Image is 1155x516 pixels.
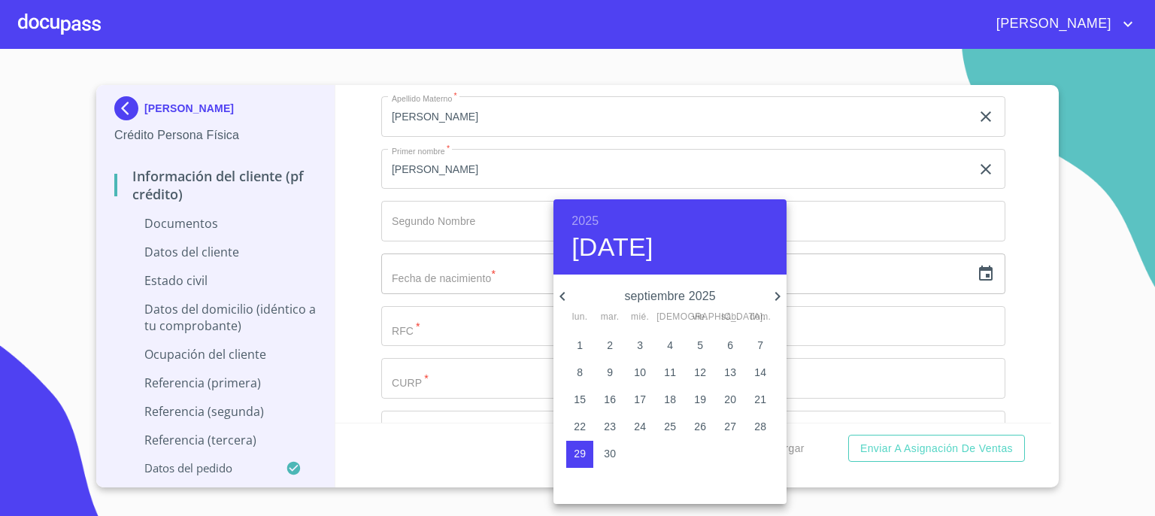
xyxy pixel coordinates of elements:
[571,287,768,305] p: septiembre 2025
[574,419,586,434] p: 22
[664,365,676,380] p: 11
[596,387,623,414] button: 16
[566,441,593,468] button: 29
[757,338,763,353] p: 7
[634,419,646,434] p: 24
[607,338,613,353] p: 2
[687,414,714,441] button: 26
[566,310,593,325] span: lun.
[717,360,744,387] button: 13
[634,392,646,407] p: 17
[687,310,714,325] span: vie.
[656,332,684,360] button: 4
[724,365,736,380] p: 13
[656,387,684,414] button: 18
[626,387,653,414] button: 17
[717,332,744,360] button: 6
[634,365,646,380] p: 10
[694,365,706,380] p: 12
[596,414,623,441] button: 23
[664,419,676,434] p: 25
[727,338,733,353] p: 6
[747,387,774,414] button: 21
[724,392,736,407] p: 20
[697,338,703,353] p: 5
[637,338,643,353] p: 3
[687,387,714,414] button: 19
[566,360,593,387] button: 8
[717,310,744,325] span: sáb.
[596,332,623,360] button: 2
[571,211,599,232] button: 2025
[626,360,653,387] button: 10
[596,360,623,387] button: 9
[604,446,616,461] p: 30
[577,338,583,353] p: 1
[717,387,744,414] button: 20
[566,414,593,441] button: 22
[566,332,593,360] button: 1
[747,414,774,441] button: 28
[747,332,774,360] button: 7
[687,332,714,360] button: 5
[626,310,653,325] span: mié.
[667,338,673,353] p: 4
[626,414,653,441] button: 24
[574,446,586,461] p: 29
[607,365,613,380] p: 9
[656,414,684,441] button: 25
[574,392,586,407] p: 15
[754,365,766,380] p: 14
[754,419,766,434] p: 28
[577,365,583,380] p: 8
[626,332,653,360] button: 3
[664,392,676,407] p: 18
[694,392,706,407] p: 19
[656,310,684,325] span: [DEMOGRAPHIC_DATA].
[596,441,623,468] button: 30
[687,360,714,387] button: 12
[596,310,623,325] span: mar.
[724,419,736,434] p: 27
[571,232,653,263] button: [DATE]
[566,387,593,414] button: 15
[747,360,774,387] button: 14
[656,360,684,387] button: 11
[604,392,616,407] p: 16
[717,414,744,441] button: 27
[754,392,766,407] p: 21
[604,419,616,434] p: 23
[747,310,774,325] span: dom.
[694,419,706,434] p: 26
